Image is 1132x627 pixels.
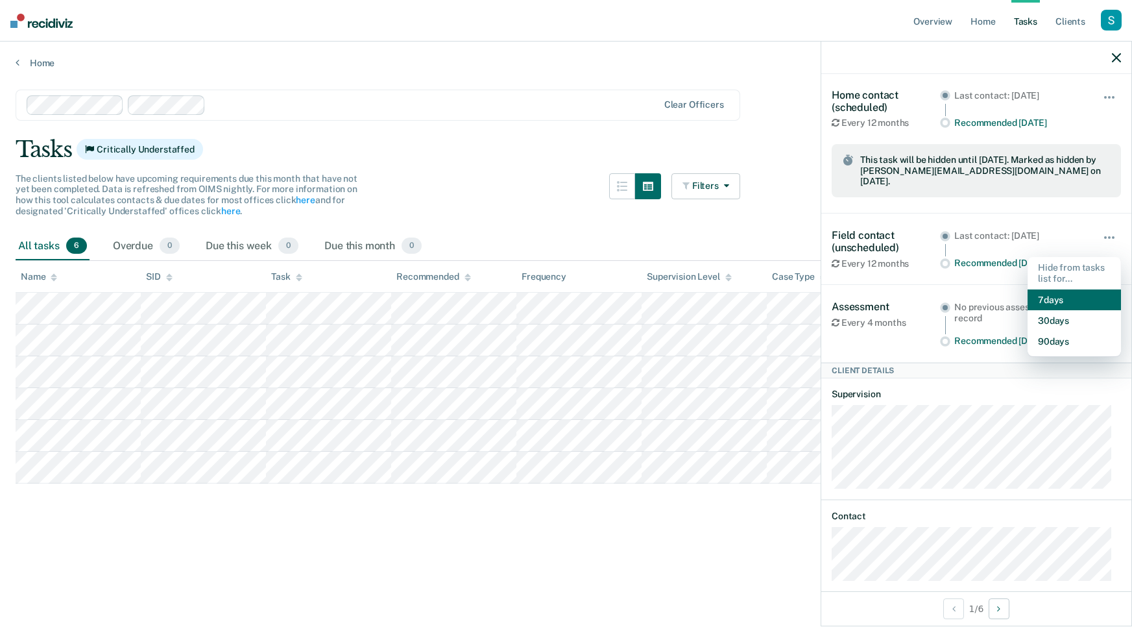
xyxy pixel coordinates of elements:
[271,271,302,282] div: Task
[954,258,1085,269] div: Recommended [DATE]
[821,591,1131,626] div: 1 / 6
[954,230,1085,241] div: Last contact: [DATE]
[203,232,301,261] div: Due this week
[21,271,57,282] div: Name
[832,117,940,129] div: Every 12 months
[16,232,90,261] div: All tasks
[954,302,1085,324] div: No previous assessment on record
[954,90,1085,101] div: Last contact: [DATE]
[664,99,724,110] div: Clear officers
[832,229,940,254] div: Field contact (unscheduled)
[832,89,940,114] div: Home contact (scheduled)
[832,511,1121,522] dt: Contact
[647,271,732,282] div: Supervision Level
[66,238,87,254] span: 6
[832,389,1121,400] dt: Supervision
[402,238,422,254] span: 0
[860,154,1111,187] span: This task will be hidden until [DATE]. Marked as hidden by [PERSON_NAME][EMAIL_ADDRESS][DOMAIN_NA...
[16,173,357,216] span: The clients listed below have upcoming requirements due this month that have not yet been complet...
[110,232,182,261] div: Overdue
[954,117,1085,129] div: Recommended [DATE]
[160,238,180,254] span: 0
[522,271,566,282] div: Frequency
[954,336,1085,347] div: Recommended [DATE]
[832,317,940,328] div: Every 4 months
[772,271,826,282] div: Case Type
[396,271,470,282] div: Recommended
[296,195,315,205] a: here
[1028,310,1121,331] button: 30 days
[989,598,1009,619] button: Next Client
[832,258,940,269] div: Every 12 months
[322,232,424,261] div: Due this month
[221,206,240,216] a: here
[1028,257,1121,289] div: Hide from tasks list for...
[146,271,173,282] div: SID
[1028,331,1121,352] button: 90 days
[16,57,1116,69] a: Home
[1028,289,1121,310] button: 7 days
[278,238,298,254] span: 0
[10,14,73,28] img: Recidiviz
[943,598,964,619] button: Previous Client
[16,136,1116,163] div: Tasks
[821,363,1131,378] div: Client Details
[671,173,740,199] button: Filters
[832,301,940,313] div: Assessment
[77,139,203,160] span: Critically Understaffed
